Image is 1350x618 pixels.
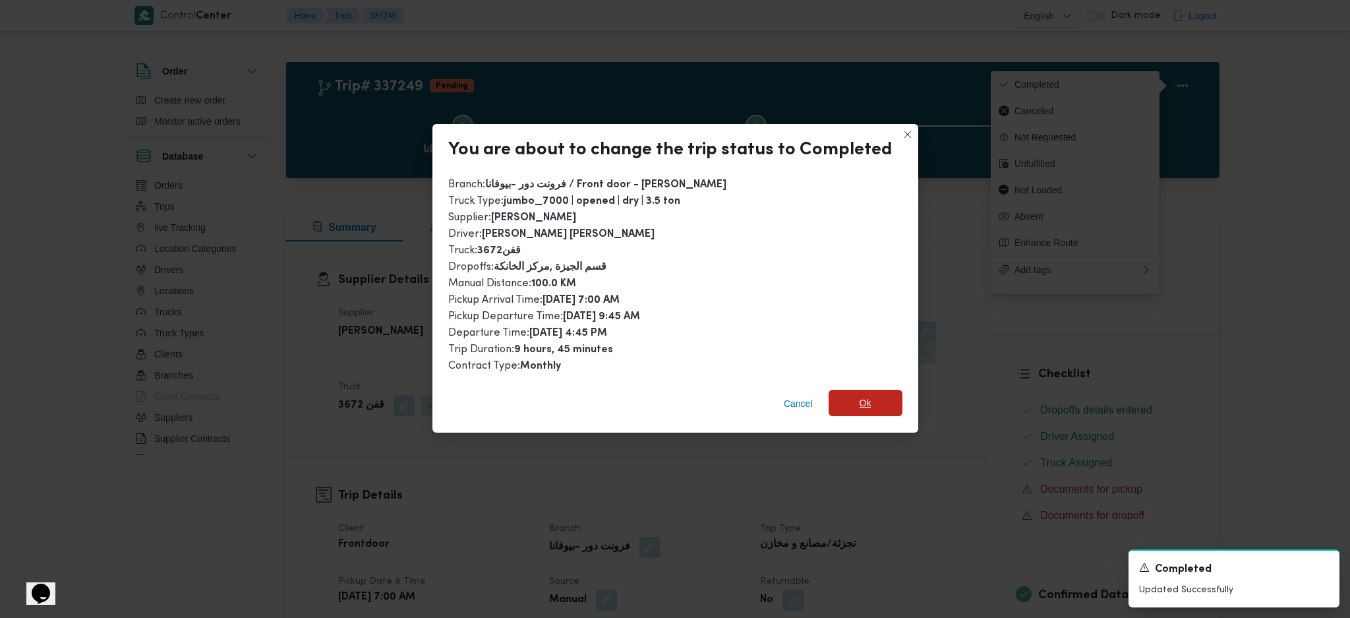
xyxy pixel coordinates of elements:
[448,212,576,223] span: Supplier :
[477,246,521,256] b: قفن3672
[778,390,818,417] button: Cancel
[829,390,902,416] button: Ok
[448,311,640,322] span: Pickup Departure Time :
[13,565,55,605] iframe: chat widget
[860,395,871,411] span: Ok
[448,344,613,355] span: Trip Duration :
[448,262,606,272] span: Dropoffs :
[448,328,607,338] span: Departure Time :
[448,245,521,256] span: Truck :
[900,127,916,142] button: Closes this modal window
[563,312,640,322] b: [DATE] 9:45 AM
[504,197,680,206] b: jumbo_7000 | opened | dry | 3.5 ton
[520,361,561,371] b: Monthly
[784,396,813,412] span: Cancel
[448,361,561,371] span: Contract Type :
[448,278,576,289] span: Manual Distance :
[448,229,655,239] span: Driver :
[529,328,607,338] b: [DATE] 4:45 PM
[1139,583,1329,597] p: Updated Successfully
[543,295,620,305] b: [DATE] 7:00 AM
[482,230,655,239] b: [PERSON_NAME] [PERSON_NAME]
[448,295,620,305] span: Pickup Arrival Time :
[494,263,606,272] b: قسم الجيزة ,مركز الخانكة
[491,213,576,223] b: [PERSON_NAME]
[1155,562,1212,578] span: Completed
[1139,561,1329,578] div: Notification
[485,180,726,190] b: فرونت دور -بيوفانا / Front door - [PERSON_NAME]
[448,179,726,190] span: Branch :
[514,345,613,355] b: 9 hours, 45 minutes
[448,140,892,161] div: You are about to change the trip status to Completed
[531,279,576,289] b: 100.0 KM
[448,196,680,206] span: Truck Type :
